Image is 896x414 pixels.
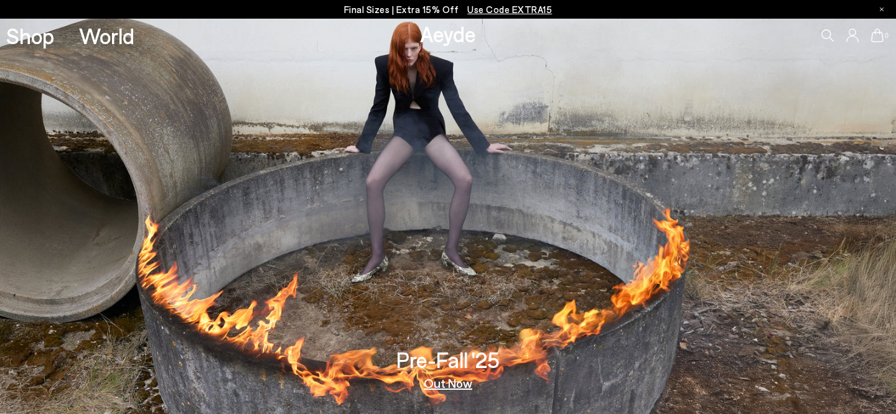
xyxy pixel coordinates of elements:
[396,349,500,370] h3: Pre-Fall '25
[424,377,472,389] a: Out Now
[344,2,553,17] p: Final Sizes | Extra 15% Off
[884,32,890,39] span: 0
[871,29,884,42] a: 0
[467,4,552,15] span: Navigate to /collections/ss25-final-sizes
[6,25,54,47] a: Shop
[420,21,476,47] a: Aeyde
[79,25,134,47] a: World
